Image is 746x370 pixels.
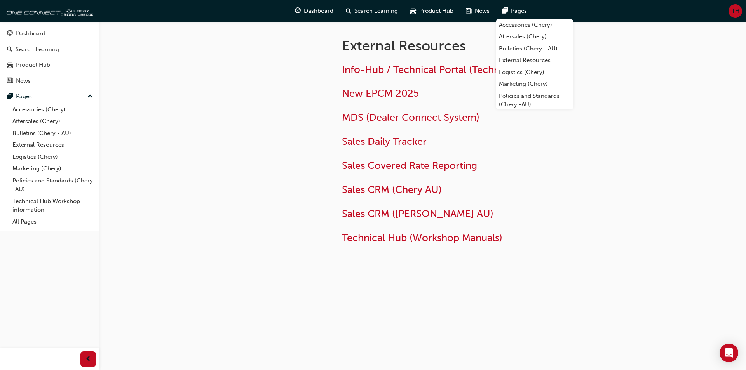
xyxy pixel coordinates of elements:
[511,7,527,16] span: Pages
[16,76,31,85] div: News
[732,7,739,16] span: TH
[9,216,96,228] a: All Pages
[342,37,597,54] h1: External Resources
[475,7,490,16] span: News
[3,42,96,57] a: Search Learning
[342,111,479,123] a: MDS (Dealer Connect System)
[295,6,301,16] span: guage-icon
[9,163,96,175] a: Marketing (Chery)
[496,31,573,43] a: Aftersales (Chery)
[7,30,13,37] span: guage-icon
[289,3,340,19] a: guage-iconDashboard
[340,3,404,19] a: search-iconSearch Learning
[9,104,96,116] a: Accessories (Chery)
[342,184,442,196] a: Sales CRM (Chery AU)
[720,344,738,362] div: Open Intercom Messenger
[466,6,472,16] span: news-icon
[9,127,96,139] a: Bulletins (Chery - AU)
[410,6,416,16] span: car-icon
[342,87,419,99] a: New EPCM 2025
[342,160,477,172] a: Sales Covered Rate Reporting
[3,89,96,104] button: Pages
[9,139,96,151] a: External Resources
[496,78,573,90] a: Marketing (Chery)
[460,3,496,19] a: news-iconNews
[4,3,93,19] img: oneconnect
[496,19,573,31] a: Accessories (Chery)
[346,6,351,16] span: search-icon
[3,74,96,88] a: News
[87,92,93,102] span: up-icon
[342,64,547,76] a: Info-Hub / Technical Portal (Technical Cases)
[354,7,398,16] span: Search Learning
[3,26,96,41] a: Dashboard
[342,232,502,244] a: Technical Hub (Workshop Manuals)
[7,46,12,53] span: search-icon
[342,208,493,220] a: Sales CRM ([PERSON_NAME] AU)
[496,54,573,66] a: External Resources
[16,61,50,69] div: Product Hub
[7,78,13,85] span: news-icon
[496,3,533,19] a: pages-iconPages
[85,354,91,364] span: prev-icon
[496,90,573,111] a: Policies and Standards (Chery -AU)
[304,7,333,16] span: Dashboard
[9,195,96,216] a: Technical Hub Workshop information
[16,29,45,38] div: Dashboard
[502,6,508,16] span: pages-icon
[16,92,32,101] div: Pages
[16,45,59,54] div: Search Learning
[419,7,453,16] span: Product Hub
[7,93,13,100] span: pages-icon
[9,175,96,195] a: Policies and Standards (Chery -AU)
[404,3,460,19] a: car-iconProduct Hub
[729,4,742,18] button: TH
[496,66,573,78] a: Logistics (Chery)
[7,62,13,69] span: car-icon
[9,115,96,127] a: Aftersales (Chery)
[496,43,573,55] a: Bulletins (Chery - AU)
[3,58,96,72] a: Product Hub
[9,151,96,163] a: Logistics (Chery)
[3,25,96,89] button: DashboardSearch LearningProduct HubNews
[342,135,427,148] a: Sales Daily Tracker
